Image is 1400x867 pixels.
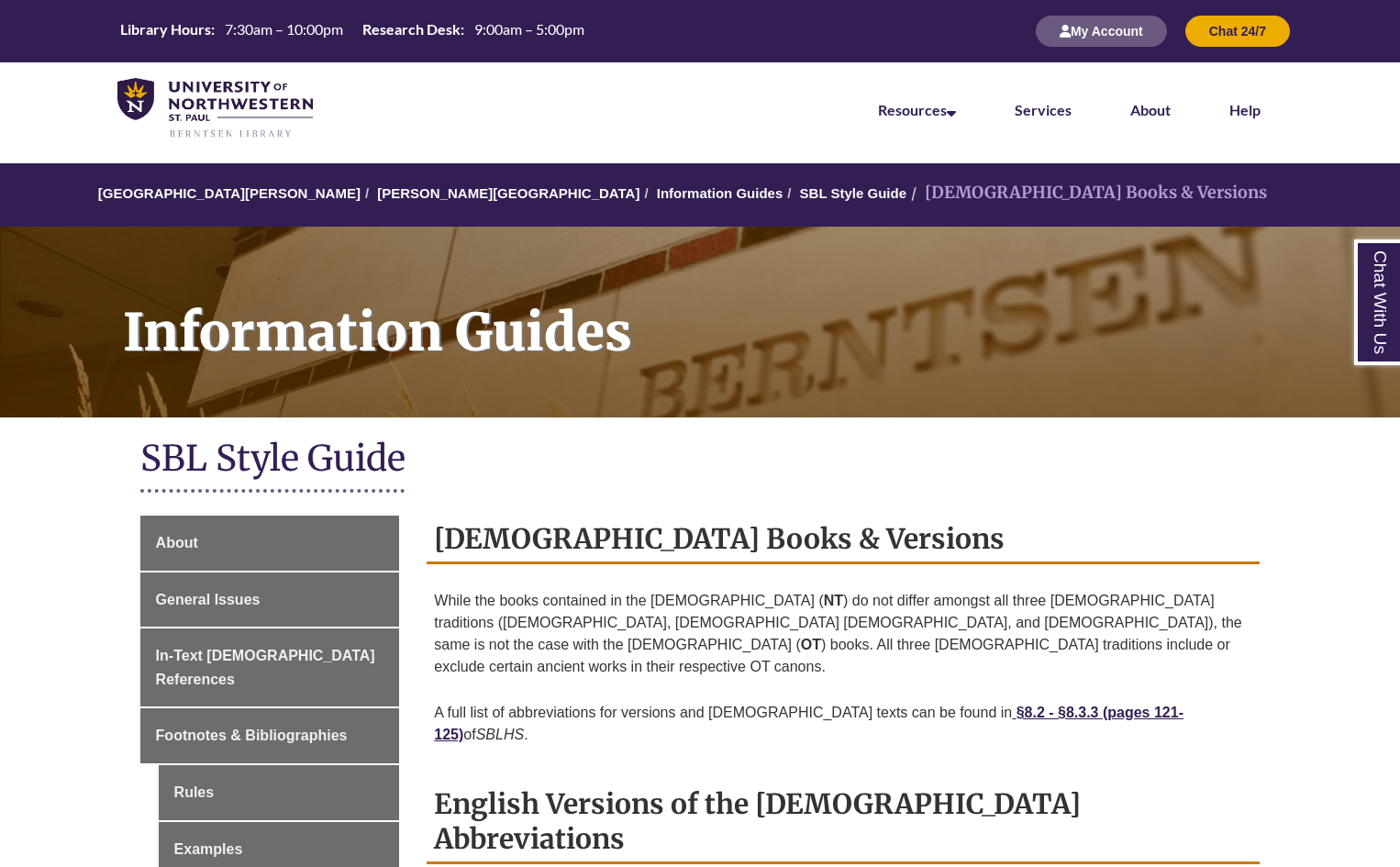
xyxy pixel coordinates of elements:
[103,227,1400,394] h1: Information Guides
[98,185,361,201] a: [GEOGRAPHIC_DATA][PERSON_NAME]
[434,695,1252,753] p: A full list of abbreviations for versions and [DEMOGRAPHIC_DATA] texts can be found in of .
[1185,23,1290,39] a: Chat 24/7
[140,572,400,628] a: General Issues
[140,436,1261,484] h1: SBL Style Guide
[800,185,906,201] a: SBL Style Guide
[476,727,524,742] em: SBLHS
[1229,101,1261,118] a: Help
[1185,16,1290,47] button: Chat 24/7
[474,20,584,38] span: 9:00am – 5:00pm
[113,19,217,39] th: Library Hours:
[156,535,198,550] span: About
[355,19,467,39] th: Research Desk:
[140,708,400,763] a: Footnotes & Bibliographies
[113,19,592,44] a: Hours Today
[113,19,592,42] table: Hours Today
[434,583,1252,685] p: While the books contained in the [DEMOGRAPHIC_DATA] ( ) do not differ amongst all three [DEMOGRAP...
[225,20,343,38] span: 7:30am – 10:00pm
[156,592,261,607] span: General Issues
[1015,101,1072,118] a: Services
[906,180,1267,206] li: [DEMOGRAPHIC_DATA] Books & Versions
[1130,101,1171,118] a: About
[140,628,400,706] a: In-Text [DEMOGRAPHIC_DATA] References
[801,637,821,652] strong: OT
[156,728,348,743] span: Footnotes & Bibliographies
[657,185,783,201] a: Information Guides
[427,781,1260,864] h2: English Versions of the [DEMOGRAPHIC_DATA] Abbreviations
[377,185,639,201] a: [PERSON_NAME][GEOGRAPHIC_DATA]
[824,593,843,608] strong: NT
[427,516,1260,564] h2: [DEMOGRAPHIC_DATA] Books & Versions
[159,765,400,820] a: Rules
[878,101,956,118] a: Resources
[156,648,375,687] span: In-Text [DEMOGRAPHIC_DATA] References
[117,78,313,140] img: UNWSP Library Logo
[1036,16,1167,47] button: My Account
[1036,23,1167,39] a: My Account
[140,516,400,571] a: About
